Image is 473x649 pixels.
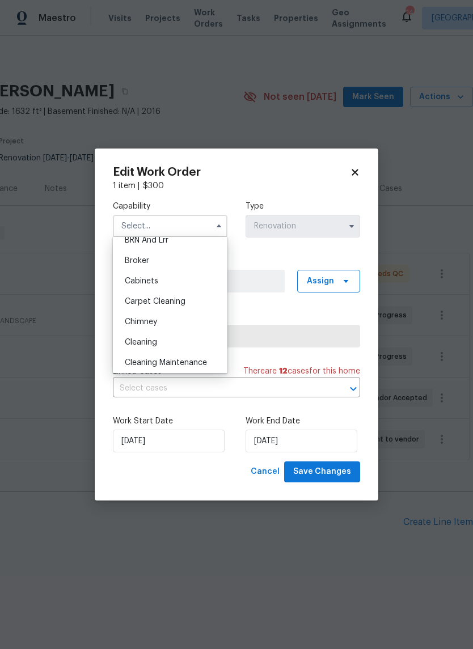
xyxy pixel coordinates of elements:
span: 12 [279,367,288,375]
span: Save Changes [293,465,351,479]
span: Cleaning [125,338,157,346]
label: Capability [113,201,227,212]
input: M/D/YYYY [246,430,357,452]
button: Cancel [246,461,284,482]
span: Carpet Cleaning [125,298,185,306]
label: Work Order Manager [113,256,360,267]
span: Chimney [125,318,157,326]
button: Show options [345,219,358,233]
span: There are case s for this home [243,366,360,377]
span: Spot On Services - RIV-S [123,330,350,342]
label: Work End Date [246,415,360,427]
input: Select... [246,215,360,237]
input: M/D/YYYY [113,430,225,452]
span: Broker [125,257,149,265]
span: Assign [307,275,334,287]
button: Hide options [212,219,226,233]
span: Cleaning Maintenance [125,359,207,367]
span: BRN And Lrr [125,236,168,244]
label: Type [246,201,360,212]
input: Select... [113,215,227,237]
span: Cancel [251,465,280,479]
span: $ 300 [143,182,164,190]
span: Cabinets [125,277,158,285]
button: Open [345,381,361,397]
div: 1 item | [113,180,360,192]
label: Work Start Date [113,415,227,427]
input: Select cases [113,380,328,397]
h2: Edit Work Order [113,167,350,178]
label: Trade Partner [113,311,360,322]
button: Save Changes [284,461,360,482]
